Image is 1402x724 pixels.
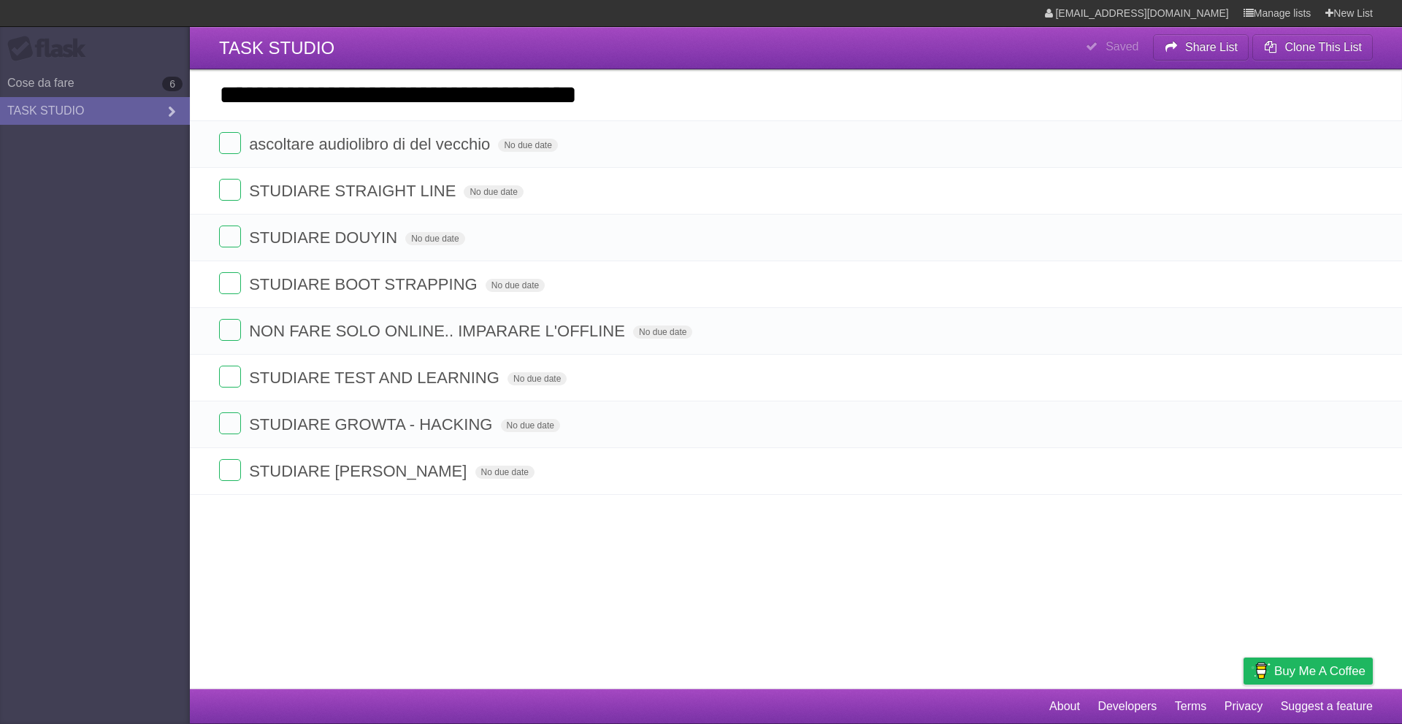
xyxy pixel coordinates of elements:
span: No due date [507,372,567,385]
a: Developers [1098,693,1157,720]
a: Terms [1175,693,1207,720]
label: Done [219,132,241,154]
b: Saved [1106,40,1138,53]
b: Clone This List [1284,41,1362,53]
span: No due date [486,279,545,292]
label: Done [219,319,241,341]
button: Clone This List [1252,34,1373,61]
span: STUDIARE BOOT STRAPPING [249,275,481,293]
span: STUDIARE STRAIGHT LINE [249,182,459,200]
span: No due date [475,466,535,479]
button: Share List [1153,34,1249,61]
span: No due date [405,232,464,245]
span: ascoltare audiolibro di del vecchio [249,135,494,153]
span: STUDIARE TEST AND LEARNING [249,369,503,387]
a: Buy me a coffee [1244,658,1373,685]
img: Buy me a coffee [1251,658,1271,683]
b: Share List [1185,41,1238,53]
span: No due date [464,185,523,199]
a: Suggest a feature [1281,693,1373,720]
a: Privacy [1225,693,1263,720]
label: Done [219,366,241,388]
span: No due date [633,326,692,339]
label: Done [219,179,241,201]
label: Done [219,412,241,434]
span: STUDIARE GROWTA - HACKING [249,415,496,434]
div: Flask [7,36,95,62]
span: Buy me a coffee [1274,658,1365,684]
span: STUDIARE DOUYIN [249,228,401,247]
span: NON FARE SOLO ONLINE.. IMPARARE L'OFFLINE [249,322,629,340]
b: 6 [162,77,183,91]
span: No due date [501,419,560,432]
span: TASK STUDIO [219,38,334,58]
span: No due date [498,139,557,152]
label: Done [219,459,241,481]
a: About [1049,693,1080,720]
label: Done [219,272,241,294]
label: Done [219,226,241,247]
span: STUDIARE [PERSON_NAME] [249,462,470,480]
